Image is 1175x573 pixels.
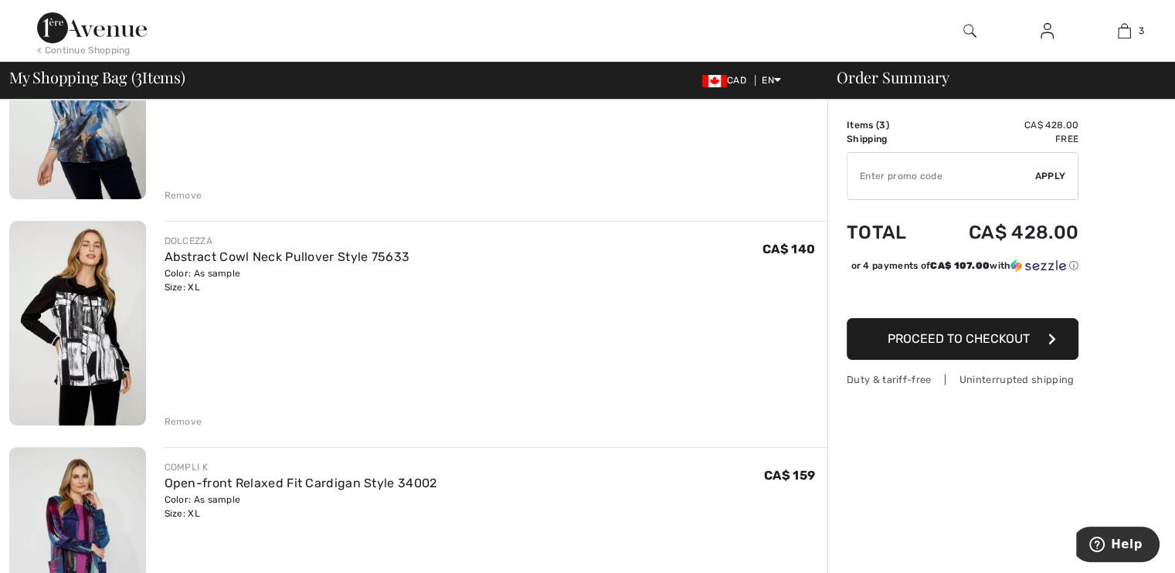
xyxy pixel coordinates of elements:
a: Sign In [1028,22,1066,41]
div: Color: As sample Size: XL [165,493,437,520]
td: Shipping [847,132,929,146]
td: Items ( ) [847,118,929,132]
img: My Bag [1118,22,1131,40]
div: Color: As sample Size: XL [165,266,410,294]
a: Open-front Relaxed Fit Cardigan Style 34002 [165,476,437,490]
td: CA$ 428.00 [929,206,1078,259]
span: 3 [879,120,885,131]
span: CA$ 107.00 [930,260,990,271]
div: COMPLI K [165,460,437,474]
a: 3 [1086,22,1162,40]
span: Proceed to Checkout [888,331,1030,346]
input: Promo code [847,153,1035,199]
div: or 4 payments of with [851,259,1078,273]
div: or 4 payments ofCA$ 107.00withSezzle Click to learn more about Sezzle [847,259,1078,278]
img: My Info [1041,22,1054,40]
a: Abstract Cowl Neck Pullover Style 75633 [165,249,410,264]
td: CA$ 428.00 [929,118,1078,132]
button: Proceed to Checkout [847,318,1078,360]
div: Remove [165,188,202,202]
div: < Continue Shopping [37,43,131,57]
span: 3 [135,66,142,86]
img: Canadian Dollar [702,75,727,87]
div: Duty & tariff-free | Uninterrupted shipping [847,372,1078,387]
div: Order Summary [818,70,1166,85]
span: Apply [1035,169,1066,183]
span: CAD [702,75,752,86]
iframe: Opens a widget where you can find more information [1076,527,1160,565]
span: 3 [1139,24,1144,38]
img: Abstract Cowl Neck Pullover Style 75633 [9,221,146,426]
td: Total [847,206,929,259]
iframe: PayPal-paypal [847,278,1078,313]
td: Free [929,132,1078,146]
div: Remove [165,415,202,429]
img: search the website [963,22,976,40]
span: EN [762,75,781,86]
img: 1ère Avenue [37,12,147,43]
span: My Shopping Bag ( Items) [9,70,185,85]
span: CA$ 159 [764,468,815,483]
div: DOLCEZZA [165,234,410,248]
img: Sezzle [1010,259,1066,273]
span: CA$ 140 [762,242,815,256]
